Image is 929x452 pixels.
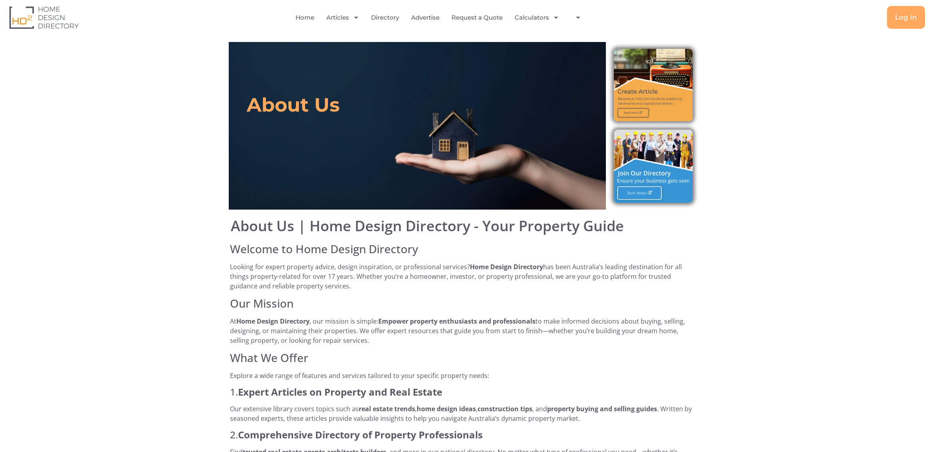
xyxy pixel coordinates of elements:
strong: Comprehensive Directory of Property Professionals [238,428,483,441]
strong: Home Design Directory [236,317,310,326]
h4: 2. [230,429,699,441]
a: Home [296,8,314,27]
h3: Our Mission [230,297,699,310]
strong: home design ideas [417,404,476,413]
a: Request a Quote [452,8,503,27]
strong: property buying and selling guides [547,404,657,413]
h3: Welcome to Home Design Directory [230,242,699,256]
a: Advertise [411,8,440,27]
strong: Home Design Directory [470,262,543,271]
h2: About Us [247,93,340,117]
h1: About Us | Home Design Directory - Your Property Guide [231,219,699,233]
h4: 1. [230,386,699,398]
a: Directory [371,8,399,27]
p: At , our mission is simple: to make informed decisions about buying, selling, designing, or maint... [230,316,699,345]
img: Join Directory [614,130,692,202]
p: Looking for expert property advice, design inspiration, or professional services? has been Austra... [230,262,699,291]
strong: construction tips [477,404,532,413]
strong: real estate trends [359,404,415,413]
a: Calculators [515,8,559,27]
strong: Expert Articles on Property and Real Estate [238,385,442,398]
strong: Empower property enthusiasts and professionals [378,317,535,326]
a: Articles [326,8,359,27]
p: Our extensive library covers topics such as , , , and . Written by seasoned experts, these articl... [230,404,699,423]
a: Log in [887,6,925,29]
img: Create Article [614,49,692,121]
p: Explore a wide range of features and services tailored to your specific property needs: [230,371,699,380]
h3: What We Offer [230,351,699,365]
span: Log in [895,14,917,21]
nav: Menu [188,8,695,27]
